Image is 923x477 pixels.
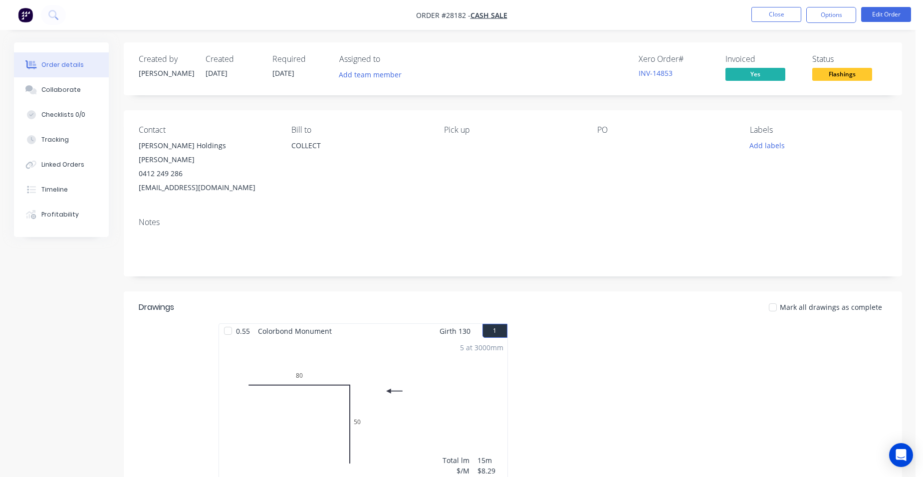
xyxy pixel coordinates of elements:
[889,443,913,467] div: Open Intercom Messenger
[444,125,581,135] div: Pick up
[139,139,275,167] div: [PERSON_NAME] Holdings [PERSON_NAME]
[41,60,84,69] div: Order details
[139,181,275,195] div: [EMAIL_ADDRESS][DOMAIN_NAME]
[416,10,470,20] span: Order #28182 -
[139,54,194,64] div: Created by
[812,68,872,83] button: Flashings
[291,139,428,171] div: COLLECT
[18,7,33,22] img: Factory
[14,177,109,202] button: Timeline
[751,7,801,22] button: Close
[139,68,194,78] div: [PERSON_NAME]
[750,125,887,135] div: Labels
[333,68,407,81] button: Add team member
[14,102,109,127] button: Checklists 0/0
[272,68,294,78] span: [DATE]
[597,125,734,135] div: PO
[806,7,856,23] button: Options
[139,218,887,227] div: Notes
[14,52,109,77] button: Order details
[14,152,109,177] button: Linked Orders
[725,68,785,80] span: Yes
[639,54,713,64] div: Xero Order #
[812,68,872,80] span: Flashings
[41,85,81,94] div: Collaborate
[339,54,439,64] div: Assigned to
[139,167,275,181] div: 0412 249 286
[470,10,507,20] a: CASH SALE
[232,324,254,338] span: 0.55
[339,68,407,81] button: Add team member
[477,455,503,466] div: 15m
[780,302,882,312] span: Mark all drawings as complete
[14,202,109,227] button: Profitability
[477,466,503,476] div: $8.29
[206,68,228,78] span: [DATE]
[440,324,470,338] span: Girth 130
[725,54,800,64] div: Invoiced
[139,125,275,135] div: Contact
[206,54,260,64] div: Created
[482,324,507,338] button: 1
[139,301,174,313] div: Drawings
[443,455,469,466] div: Total lm
[41,160,84,169] div: Linked Orders
[14,127,109,152] button: Tracking
[291,139,428,153] div: COLLECT
[460,342,503,353] div: 5 at 3000mm
[41,135,69,144] div: Tracking
[41,210,79,219] div: Profitability
[861,7,911,22] button: Edit Order
[291,125,428,135] div: Bill to
[812,54,887,64] div: Status
[272,54,327,64] div: Required
[443,466,469,476] div: $/M
[139,139,275,195] div: [PERSON_NAME] Holdings [PERSON_NAME]0412 249 286[EMAIL_ADDRESS][DOMAIN_NAME]
[41,185,68,194] div: Timeline
[639,68,673,78] a: INV-14853
[14,77,109,102] button: Collaborate
[254,324,336,338] span: Colorbond Monument
[41,110,85,119] div: Checklists 0/0
[744,139,790,152] button: Add labels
